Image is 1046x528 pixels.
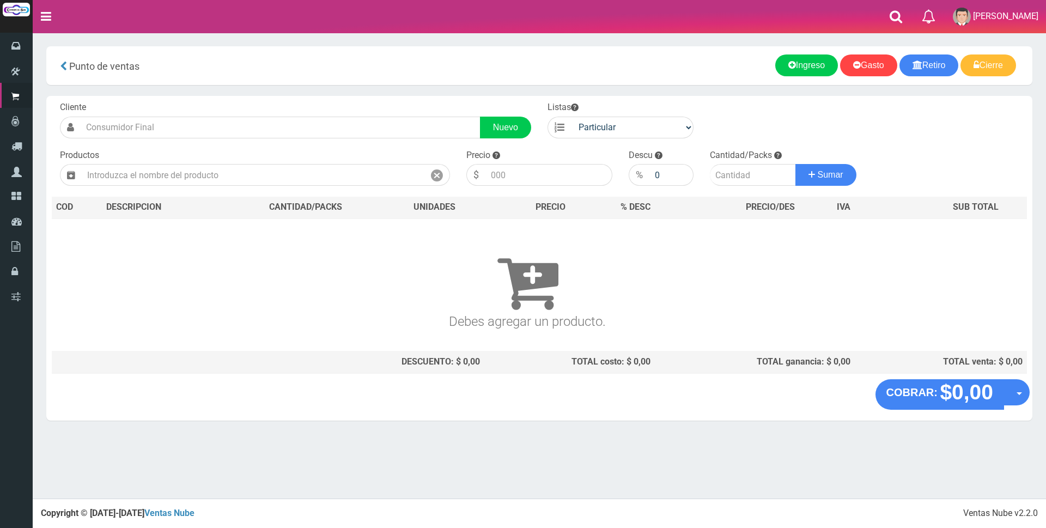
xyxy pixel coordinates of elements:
a: Cierre [960,54,1016,76]
span: CRIPCION [122,202,161,212]
span: IVA [837,202,850,212]
a: Ventas Nube [144,508,194,518]
div: TOTAL venta: $ 0,00 [859,356,1023,368]
th: COD [52,197,102,219]
label: Descu [629,149,653,162]
div: $ [466,164,485,186]
strong: $0,00 [940,380,993,404]
img: User Image [953,8,971,26]
span: PRECIO/DES [746,202,795,212]
input: Introduzca el nombre del producto [82,164,424,186]
span: SUB TOTAL [953,201,999,214]
label: Productos [60,149,99,162]
span: % DESC [621,202,650,212]
label: Cantidad/Packs [710,149,772,162]
button: Sumar [795,164,856,186]
input: 000 [485,164,612,186]
a: Nuevo [480,117,531,138]
span: Sumar [818,170,843,179]
span: [PERSON_NAME] [973,11,1038,21]
strong: Copyright © [DATE]-[DATE] [41,508,194,518]
span: PRECIO [536,201,565,214]
label: Listas [548,101,579,114]
div: DESCUENTO: $ 0,00 [230,356,480,368]
th: UNIDADES [385,197,484,219]
input: 000 [649,164,694,186]
span: Punto de ventas [69,60,139,72]
a: Retiro [899,54,959,76]
strong: COBRAR: [886,386,938,398]
label: Precio [466,149,490,162]
label: Cliente [60,101,86,114]
th: DES [102,197,226,219]
div: TOTAL costo: $ 0,00 [489,356,651,368]
div: TOTAL ganancia: $ 0,00 [659,356,850,368]
input: Consumidor Final [81,117,481,138]
h3: Debes agregar un producto. [56,234,999,329]
div: % [629,164,649,186]
a: Gasto [840,54,897,76]
img: Logo grande [3,3,30,16]
div: Ventas Nube v2.2.0 [963,507,1038,520]
a: Ingreso [775,54,838,76]
button: COBRAR: $0,00 [875,379,1005,410]
input: Cantidad [710,164,796,186]
th: CANTIDAD/PACKS [226,197,385,219]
